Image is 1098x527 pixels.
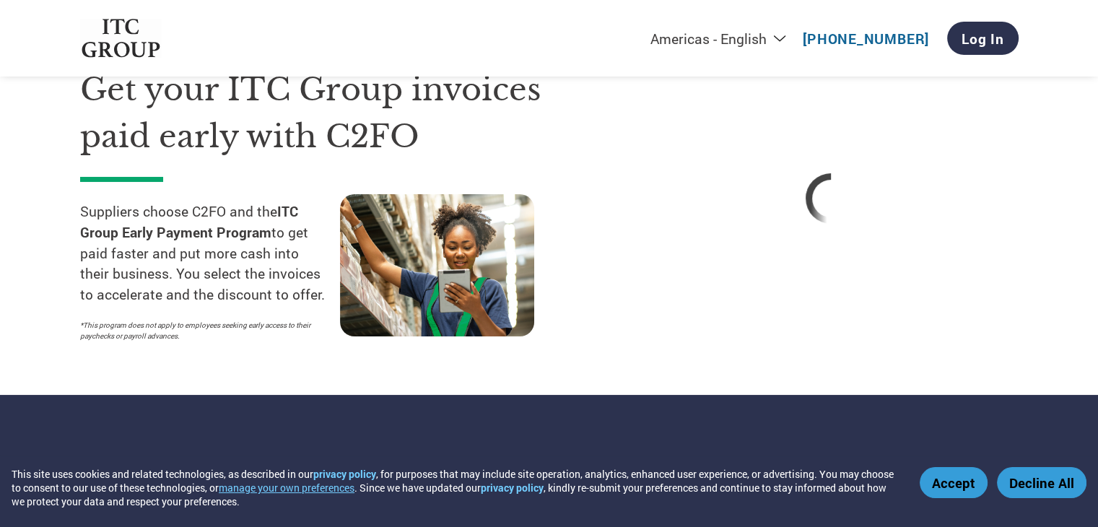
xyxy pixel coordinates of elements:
strong: ITC Group Early Payment Program [80,202,298,241]
p: Suppliers choose C2FO and the to get paid faster and put more cash into their business. You selec... [80,201,340,305]
a: privacy policy [481,481,544,495]
button: manage your own preferences [219,481,354,495]
div: This site uses cookies and related technologies, as described in our , for purposes that may incl... [12,467,899,508]
h1: Get your ITC Group invoices paid early with C2FO [80,66,600,160]
a: [PHONE_NUMBER] [803,30,929,48]
a: Log In [947,22,1019,55]
button: Decline All [997,467,1086,498]
p: *This program does not apply to employees seeking early access to their paychecks or payroll adva... [80,320,326,341]
img: supply chain worker [340,194,534,336]
button: Accept [920,467,988,498]
a: privacy policy [313,467,376,481]
img: ITC Group [80,19,162,58]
